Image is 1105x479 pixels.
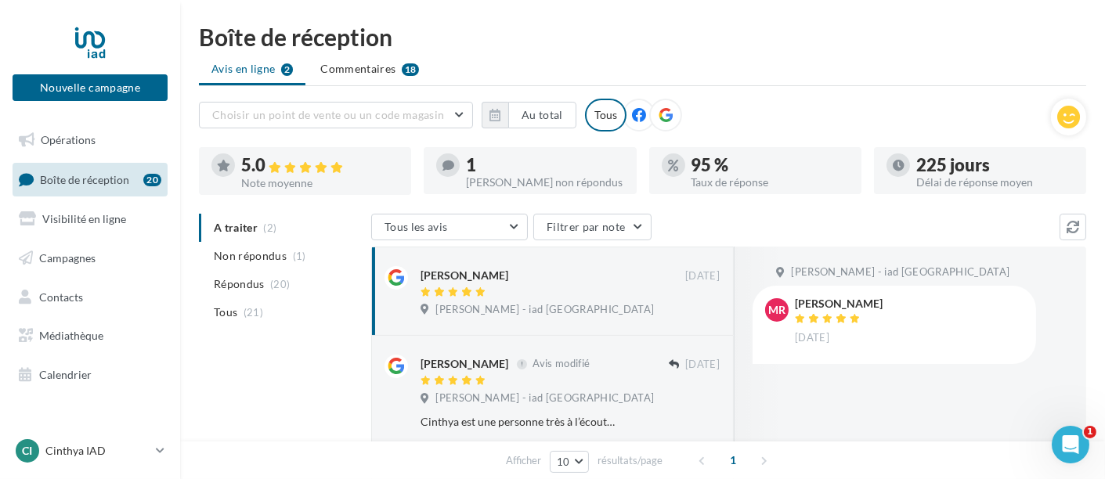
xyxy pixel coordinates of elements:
[9,163,171,196] a: Boîte de réception20
[39,251,96,265] span: Campagnes
[421,356,508,372] div: [PERSON_NAME]
[270,278,290,290] span: (20)
[557,456,570,468] span: 10
[9,319,171,352] a: Médiathèque
[466,157,623,174] div: 1
[241,157,399,175] div: 5.0
[720,448,746,473] span: 1
[143,174,161,186] div: 20
[791,265,1009,279] span: [PERSON_NAME] - iad [GEOGRAPHIC_DATA]
[244,306,263,319] span: (21)
[435,391,654,405] span: [PERSON_NAME] - iad [GEOGRAPHIC_DATA]
[1052,426,1089,463] iframe: Intercom live chat
[402,63,420,76] div: 18
[9,124,171,157] a: Opérations
[768,302,785,318] span: MR
[241,178,399,189] div: Note moyenne
[916,157,1074,174] div: 225 jours
[39,368,92,381] span: Calendrier
[598,453,663,468] span: résultats/page
[320,61,395,77] span: Commentaires
[685,269,720,283] span: [DATE]
[293,250,306,262] span: (1)
[23,443,33,459] span: CI
[9,242,171,275] a: Campagnes
[585,99,627,131] div: Tous
[385,220,448,233] span: Tous les avis
[795,331,829,345] span: [DATE]
[482,102,576,128] button: Au total
[692,177,849,188] div: Taux de réponse
[421,268,508,283] div: [PERSON_NAME]
[371,214,528,240] button: Tous les avis
[795,298,883,309] div: [PERSON_NAME]
[435,303,654,317] span: [PERSON_NAME] - iad [GEOGRAPHIC_DATA]
[692,157,849,174] div: 95 %
[466,177,623,188] div: [PERSON_NAME] non répondus
[214,248,287,264] span: Non répondus
[9,281,171,314] a: Contacts
[506,453,541,468] span: Afficher
[199,25,1086,49] div: Boîte de réception
[9,358,171,391] a: Calendrier
[45,443,150,459] p: Cinthya IAD
[550,451,590,473] button: 10
[214,304,237,320] span: Tous
[40,172,129,185] span: Boîte de réception
[685,358,720,372] span: [DATE]
[42,212,126,225] span: Visibilité en ligne
[421,414,618,430] div: Cinthya est une personne très à l’écoute et très professionnelle. Je la recommande vivement !
[533,358,590,370] span: Avis modifié
[214,276,265,292] span: Répondus
[39,290,83,303] span: Contacts
[13,74,168,101] button: Nouvelle campagne
[1084,426,1096,438] span: 1
[508,102,576,128] button: Au total
[916,177,1074,188] div: Délai de réponse moyen
[41,133,96,146] span: Opérations
[13,436,168,466] a: CI Cinthya IAD
[212,108,444,121] span: Choisir un point de vente ou un code magasin
[9,203,171,236] a: Visibilité en ligne
[199,102,473,128] button: Choisir un point de vente ou un code magasin
[533,214,652,240] button: Filtrer par note
[39,329,103,342] span: Médiathèque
